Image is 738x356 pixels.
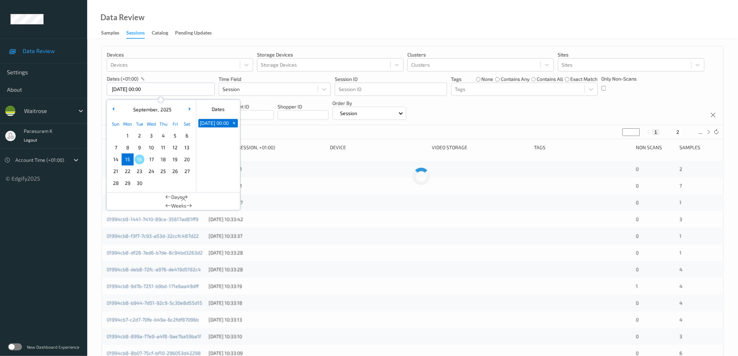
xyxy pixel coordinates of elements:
span: 1 [680,233,682,239]
div: Choose Thursday October 02 of 2025 [157,177,169,189]
div: Choose Wednesday September 17 of 2025 [145,153,157,165]
div: Video Storage [432,144,529,151]
div: Choose Saturday September 13 of 2025 [181,142,193,153]
div: [DATE] 10:33:47 [209,199,325,206]
p: Only Non-Scans [602,75,637,82]
div: Choose Saturday September 20 of 2025 [181,153,193,165]
span: September [131,106,157,112]
span: 16 [135,154,144,164]
span: 23 [135,166,144,176]
span: 0 [636,233,639,239]
span: 10 [146,143,156,152]
span: 7 [111,143,121,152]
span: 5 [170,131,180,141]
div: Choose Tuesday September 16 of 2025 [134,153,145,165]
div: Sessions [126,29,145,39]
div: Choose Friday October 03 of 2025 [169,177,181,189]
p: Order By [333,100,407,107]
div: Samples [680,144,718,151]
span: 2025 [158,106,171,112]
span: 15 [123,154,133,164]
div: Tags [534,144,631,151]
span: 9 [135,143,144,152]
label: none [482,76,494,83]
a: 01994cb8-df28-7ed6-b7de-8c94bd3263d2 [107,250,203,256]
span: 11 [158,143,168,152]
p: Assistant ID [223,103,274,110]
div: Choose Friday September 26 of 2025 [169,165,181,177]
p: Sites [558,51,705,58]
p: Shopper ID [278,103,329,110]
span: 12 [170,143,180,152]
span: 30 [135,178,144,188]
div: Choose Sunday August 31 of 2025 [110,130,122,142]
div: Choose Tuesday September 09 of 2025 [134,142,145,153]
span: 14 [111,154,121,164]
div: Tue [134,118,145,130]
span: 6 [182,131,192,141]
span: 2 [680,166,683,172]
a: 01994cb8-f3f7-7c93-a53d-32ccfc487d22 [107,233,199,239]
span: 0 [636,250,639,256]
div: Choose Tuesday September 23 of 2025 [134,165,145,177]
a: 01994cb8-899a-77e9-a4f8-9ae7ba59ba1f [107,333,201,339]
span: 2 [135,131,144,141]
span: 0 [636,166,639,172]
span: 17 [146,154,156,164]
span: 3 [680,333,683,339]
div: Choose Friday September 05 of 2025 [169,130,181,142]
span: 13 [182,143,192,152]
span: 3 [146,131,156,141]
div: [DATE] 10:33:42 [209,216,325,223]
span: 8 [123,143,133,152]
label: exact match [571,76,598,83]
p: Storage Devices [257,51,404,58]
div: [DATE] 10:33:28 [209,249,325,256]
div: Sun [110,118,122,130]
span: 1 [680,199,682,205]
span: 18 [158,154,168,164]
a: 01994cb8-b944-7d51-92c9-5c30e8d55d15 [107,300,202,306]
button: + [230,119,238,127]
div: Wed [145,118,157,130]
span: 27 [182,166,192,176]
div: Non Scans [636,144,675,151]
div: Choose Friday September 19 of 2025 [169,153,181,165]
p: Time Field [219,76,331,83]
div: [DATE] 10:33:51 [209,182,325,189]
span: 26 [170,166,180,176]
a: 01994cb8-8b07-75cf-bf10-296053d42298 [107,350,201,356]
div: Choose Thursday September 18 of 2025 [157,153,169,165]
a: 01994cb8-deb8-72fc-a976-de419d5192c4 [107,266,201,272]
span: 4 [680,283,683,289]
span: 1 [123,131,133,141]
div: Choose Wednesday October 01 of 2025 [145,177,157,189]
div: Choose Thursday September 04 of 2025 [157,130,169,142]
span: 24 [146,166,156,176]
div: Choose Wednesday September 24 of 2025 [145,165,157,177]
span: Weeks [171,202,186,209]
div: [DATE] 10:33:19 [209,283,325,290]
span: 4 [680,266,683,272]
span: 0 [636,333,639,339]
div: [DATE] 10:33:51 [209,166,325,173]
span: 21 [111,166,121,176]
span: + [231,120,238,127]
span: Days [171,194,182,200]
div: [DATE] 10:33:18 [209,300,325,306]
a: Pending Updates [175,28,219,38]
div: [DATE] 10:33:37 [209,233,325,240]
div: Timestamp (Session, +01:00) [209,144,325,151]
label: contains all [537,76,563,83]
div: Choose Tuesday September 30 of 2025 [134,177,145,189]
div: Choose Sunday September 21 of 2025 [110,165,122,177]
div: Choose Monday September 29 of 2025 [122,177,134,189]
div: Dates [196,103,240,116]
span: 29 [123,178,133,188]
span: 0 [636,266,639,272]
span: 28 [111,178,121,188]
div: Choose Sunday September 07 of 2025 [110,142,122,153]
button: ... [696,129,705,135]
div: Choose Wednesday September 03 of 2025 [145,130,157,142]
div: Catalog [152,29,168,38]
